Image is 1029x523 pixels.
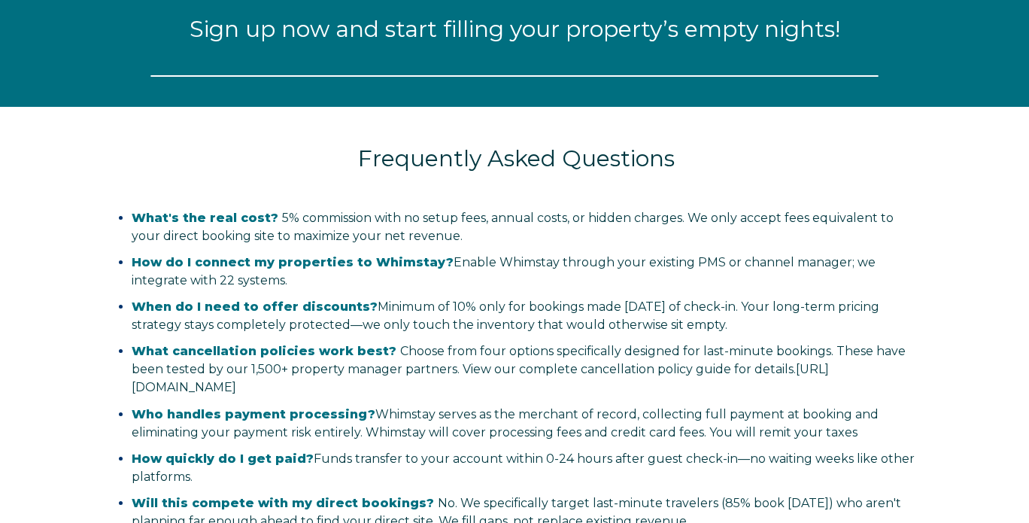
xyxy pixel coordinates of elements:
[132,211,278,225] span: What's the real cost?
[132,452,314,466] strong: How quickly do I get paid?
[132,255,876,287] span: Enable Whimstay through your existing PMS or channel manager; we integrate with 22 systems.
[190,15,840,43] span: Sign up now and start filling your property’s empty nights!
[132,344,906,394] span: Choose from four options specifically designed for last-minute bookings. These have been tested b...
[132,496,434,510] span: Will this compete with my direct bookings?
[132,300,378,314] strong: When do I need to offer discounts?
[132,211,894,243] span: 5% commission with no setup fees, annual costs, or hidden charges. We only accept fees equivalent...
[132,407,375,421] strong: Who handles payment processing?
[132,255,454,269] strong: How do I connect my properties to Whimstay?
[378,300,476,314] span: Minimum of 10%
[132,452,915,484] span: Funds transfer to your account within 0-24 hours after guest check-in—no waiting weeks like other...
[132,300,879,332] span: only for bookings made [DATE] of check-in. Your long-term pricing strategy stays completely prote...
[132,344,396,358] span: What cancellation policies work best?
[132,407,879,439] span: Whimstay serves as the merchant of record, collecting full payment at booking and eliminating you...
[358,144,675,172] span: Frequently Asked Questions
